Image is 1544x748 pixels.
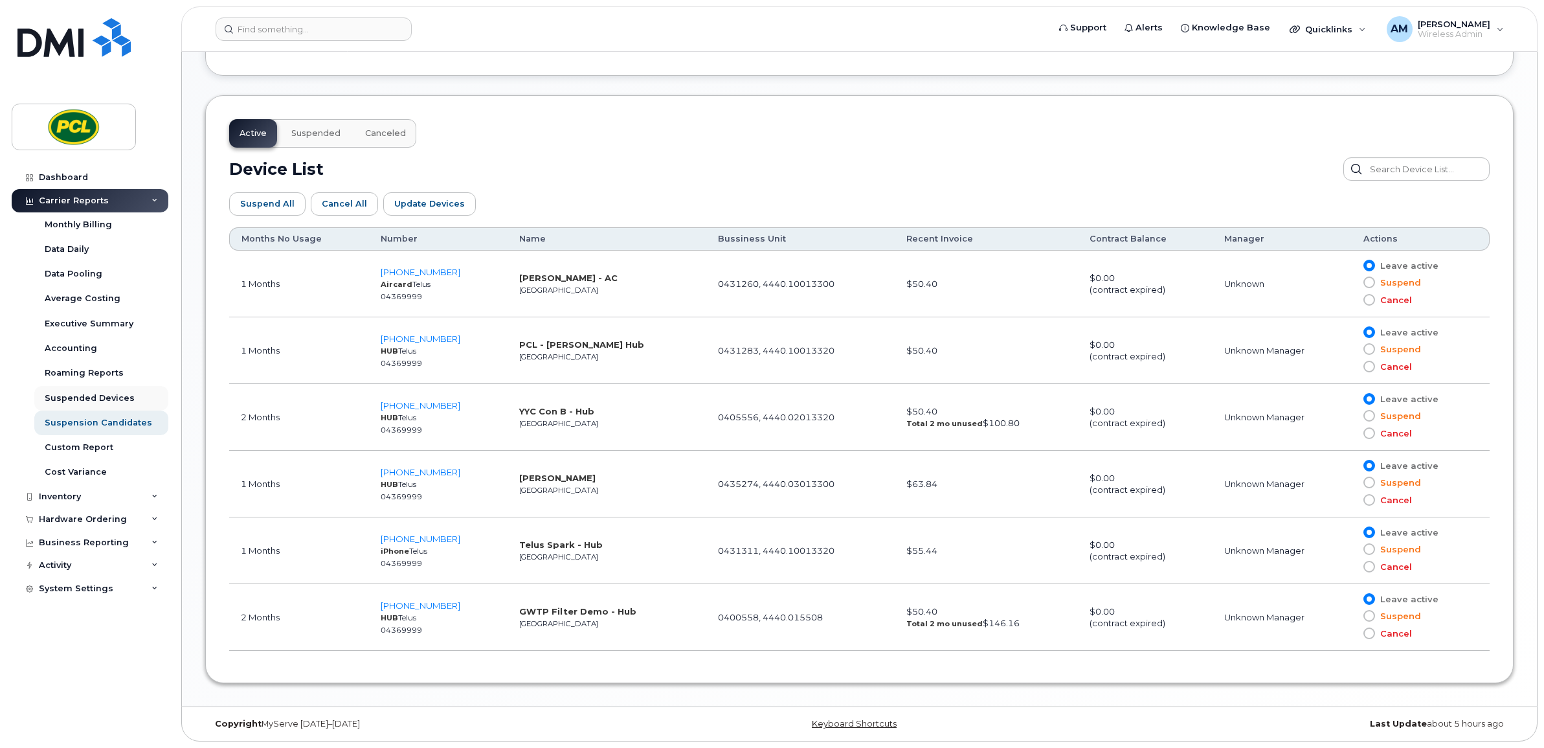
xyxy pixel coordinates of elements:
[706,451,894,517] td: 0435274, 4440.03013300
[1281,16,1375,42] div: Quicklinks
[1391,21,1408,37] span: AM
[311,192,378,216] button: Cancel All
[1375,260,1438,272] span: Leave active
[1375,628,1412,640] span: Cancel
[1078,317,1213,384] td: $0.00
[1375,561,1412,573] span: Cancel
[1375,610,1421,622] span: Suspend
[895,517,1078,584] td: $55.44
[519,352,598,361] small: [GEOGRAPHIC_DATA]
[1213,451,1352,517] td: Unknown Manager
[381,613,398,622] strong: HUB
[229,159,324,179] h2: Device List
[381,280,412,289] strong: Aircard
[229,251,369,317] td: 1 Months
[381,600,460,611] a: [PHONE_NUMBER]
[229,192,306,216] button: Suspend All
[394,198,465,210] span: Update Devices
[1213,384,1352,451] td: Unknown Manager
[383,192,476,216] button: Update Devices
[291,128,341,139] span: Suspended
[1375,343,1421,356] span: Suspend
[229,317,369,384] td: 1 Months
[1078,384,1213,451] td: $0.00
[1090,284,1165,295] span: (contract expired)
[1375,460,1438,472] span: Leave active
[1213,227,1352,251] th: Manager
[381,267,460,277] a: [PHONE_NUMBER]
[1375,593,1438,606] span: Leave active
[381,400,460,411] a: [PHONE_NUMBER]
[1375,543,1421,556] span: Suspend
[519,619,598,628] small: [GEOGRAPHIC_DATA]
[205,719,642,729] div: MyServe [DATE]–[DATE]
[381,413,422,435] small: Telus 04369999
[1213,584,1352,651] td: Unknown Manager
[1375,277,1421,289] span: Suspend
[1375,427,1412,440] span: Cancel
[1375,477,1421,489] span: Suspend
[381,480,422,501] small: Telus 04369999
[229,227,369,251] th: Months No Usage
[1115,15,1172,41] a: Alerts
[1070,21,1106,34] span: Support
[1352,227,1490,251] th: Actions
[381,467,460,477] a: [PHONE_NUMBER]
[519,539,603,550] strong: Telus Spark - Hub
[519,419,598,428] small: [GEOGRAPHIC_DATA]
[895,317,1078,384] td: $50.40
[1378,16,1513,42] div: Ajay Meena
[1078,517,1213,584] td: $0.00
[895,451,1078,517] td: $63.84
[1213,251,1352,317] td: Unknown
[508,227,707,251] th: Name
[1375,294,1412,306] span: Cancel
[381,547,427,568] small: Telus 04369999
[1136,21,1163,34] span: Alerts
[1418,29,1490,40] span: Wireless Admin
[1078,251,1213,317] td: $0.00
[369,227,508,251] th: Number
[322,198,367,210] span: Cancel All
[229,517,369,584] td: 1 Months
[519,406,594,416] strong: YYC Con B - Hub
[240,198,295,210] span: Suspend All
[706,384,894,451] td: 0405556, 4440.02013320
[519,486,598,495] small: [GEOGRAPHIC_DATA]
[381,334,460,344] a: [PHONE_NUMBER]
[1078,451,1213,517] td: $0.00
[1172,15,1279,41] a: Knowledge Base
[229,384,369,451] td: 2 Months
[381,413,398,422] strong: HUB
[1090,351,1165,361] span: (contract expired)
[229,584,369,651] td: 2 Months
[1090,418,1165,428] span: (contract expired)
[706,251,894,317] td: 0431260, 4440.10013300
[895,227,1078,251] th: Recent Invoice
[519,286,598,295] small: [GEOGRAPHIC_DATA]
[1050,15,1115,41] a: Support
[215,719,262,729] strong: Copyright
[1077,719,1514,729] div: about 5 hours ago
[381,346,398,356] strong: HUB
[906,419,983,428] strong: Total 2 mo unused
[1375,393,1438,405] span: Leave active
[1370,719,1427,729] strong: Last Update
[895,384,1078,451] td: $50.40 $100.80
[706,227,894,251] th: Bussiness Unit
[1343,157,1490,181] input: Search Device List...
[381,346,422,368] small: Telus 04369999
[519,273,618,283] strong: [PERSON_NAME] - AC
[381,534,460,544] a: [PHONE_NUMBER]
[381,280,431,301] small: Telus 04369999
[1305,24,1352,34] span: Quicklinks
[216,17,412,41] input: Find something...
[706,517,894,584] td: 0431311, 4440.10013320
[519,552,598,561] small: [GEOGRAPHIC_DATA]
[1078,584,1213,651] td: $0.00
[1418,19,1490,29] span: [PERSON_NAME]
[895,584,1078,651] td: $50.40 $146.16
